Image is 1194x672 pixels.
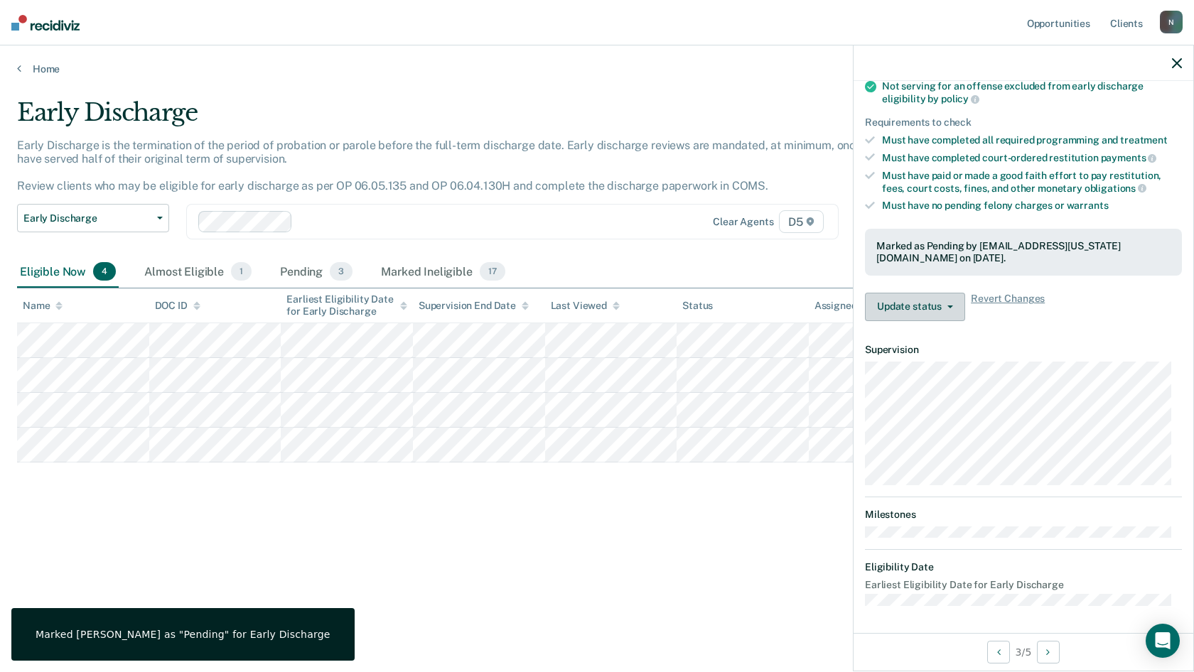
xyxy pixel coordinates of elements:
div: Eligible Now [17,256,119,288]
div: Must have no pending felony charges or [882,200,1182,212]
div: Marked [PERSON_NAME] as "Pending" for Early Discharge [36,628,330,641]
dt: Milestones [865,509,1182,521]
div: DOC ID [155,300,200,312]
span: obligations [1085,183,1146,194]
div: Must have completed court-ordered restitution [882,151,1182,164]
span: 3 [330,262,353,281]
img: Recidiviz [11,15,80,31]
div: Last Viewed [551,300,620,312]
div: Must have paid or made a good faith effort to pay restitution, fees, court costs, fines, and othe... [882,170,1182,194]
div: Early Discharge [17,98,913,139]
div: Supervision End Date [419,300,529,312]
div: 3 / 5 [854,633,1193,671]
div: Not serving for an offense excluded from early discharge eligibility by [882,80,1182,104]
span: warrants [1067,200,1109,211]
div: Earliest Eligibility Date for Early Discharge [286,293,407,318]
button: Update status [865,293,965,321]
a: Home [17,63,1177,75]
span: 4 [93,262,116,281]
div: Name [23,300,63,312]
div: Marked as Pending by [EMAIL_ADDRESS][US_STATE][DOMAIN_NAME] on [DATE]. [876,240,1171,264]
span: 1 [231,262,252,281]
div: Almost Eligible [141,256,254,288]
span: 17 [480,262,505,281]
p: Early Discharge is the termination of the period of probation or parole before the full-term disc... [17,139,900,193]
div: Pending [277,256,355,288]
div: N [1160,11,1183,33]
div: Status [682,300,713,312]
span: treatment [1120,134,1168,146]
span: Revert Changes [971,293,1045,321]
span: payments [1101,152,1157,163]
div: Assigned to [814,300,881,312]
button: Next Opportunity [1037,641,1060,663]
div: Requirements to check [865,116,1182,129]
button: Previous Opportunity [987,641,1010,663]
dt: Eligibility Date [865,561,1182,573]
span: policy [941,93,979,104]
dt: Supervision [865,344,1182,356]
dt: Earliest Eligibility Date for Early Discharge [865,579,1182,591]
div: Clear agents [713,216,773,228]
div: Open Intercom Messenger [1146,624,1180,658]
div: Must have completed all required programming and [882,134,1182,146]
span: D5 [779,210,824,233]
span: Early Discharge [23,212,151,224]
div: Marked Ineligible [378,256,507,288]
